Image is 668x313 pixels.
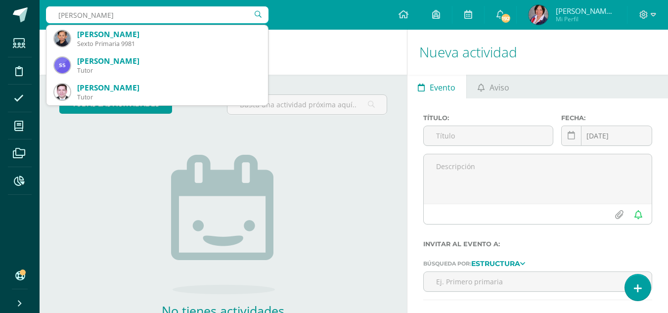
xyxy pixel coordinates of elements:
[556,15,615,23] span: Mi Perfil
[423,240,652,248] label: Invitar al evento a:
[423,260,471,267] span: Búsqueda por:
[77,40,260,48] div: Sexto Primaria 9981
[424,126,553,145] input: Título
[561,114,652,122] label: Fecha:
[419,30,656,75] h1: Nueva actividad
[171,155,275,294] img: no_activities.png
[430,76,455,99] span: Evento
[227,95,386,114] input: Busca una actividad próxima aquí...
[424,272,652,291] input: Ej. Primero primaria
[556,6,615,16] span: [PERSON_NAME] de [GEOGRAPHIC_DATA]
[500,13,511,24] span: 192
[562,126,652,145] input: Fecha de entrega
[77,66,260,75] div: Tutor
[54,84,70,100] img: fe7eb840b9b0260637e4a3dbfd8c8cb2.png
[471,260,525,267] a: Estructura
[77,56,260,66] div: [PERSON_NAME]
[46,6,268,23] input: Busca un usuario...
[77,29,260,40] div: [PERSON_NAME]
[490,76,509,99] span: Aviso
[423,114,554,122] label: Título:
[77,93,260,101] div: Tutor
[54,31,70,46] img: 9d3329050cc9c8b5643bbe10d2751589.png
[407,75,466,98] a: Evento
[54,57,70,73] img: 42409b03cbe5841227a9dbe9a4d4ae93.png
[77,83,260,93] div: [PERSON_NAME]
[529,5,548,25] img: 9cc45377ee35837361e2d5ac646c5eda.png
[471,259,520,268] strong: Estructura
[467,75,520,98] a: Aviso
